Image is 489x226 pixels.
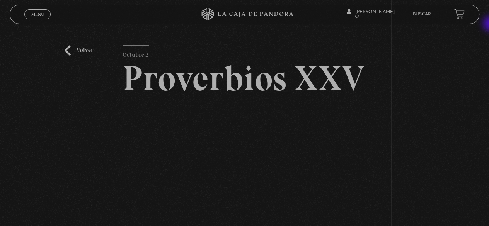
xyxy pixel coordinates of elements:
[413,12,431,17] a: Buscar
[65,45,93,56] a: Volver
[454,9,465,19] a: View your shopping cart
[29,18,47,24] span: Cerrar
[31,12,44,17] span: Menu
[347,10,395,19] span: [PERSON_NAME]
[123,61,366,96] h2: Proverbios XXV
[123,45,149,61] p: Octubre 2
